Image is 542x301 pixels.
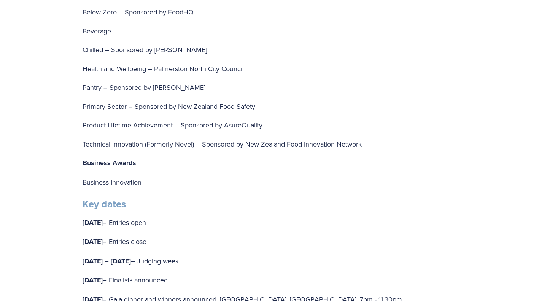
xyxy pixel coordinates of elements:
strong: Key dates [83,197,126,211]
p: Beverage [83,25,460,37]
p: Health and Wellbeing – Palmerston North City Council [83,63,460,75]
p: – Judging week [83,255,460,268]
p: Pantry – Sponsored by [PERSON_NAME] [83,81,460,94]
strong: [DATE] – [DATE] [83,256,131,266]
p: Chilled – Sponsored by [PERSON_NAME] [83,44,460,56]
p: Primary Sector – Sponsored by New Zealand Food Safety [83,100,460,113]
p: Business Innovation [83,176,460,188]
strong: Business Awards [83,158,136,168]
p: – Entries open [83,217,460,229]
p: Below Zero – Sponsored by FoodHQ [83,6,460,18]
strong: [DATE] [83,237,103,247]
p: Product Lifetime Achievement – Sponsored by AsureQuality [83,119,460,131]
strong: [DATE] [83,275,103,285]
p: – Entries close [83,236,460,248]
strong: [DATE] [83,218,103,228]
p: – Finalists announced [83,274,460,287]
p: Technical Innovation (Formerly Novel) – Sponsored by New Zealand Food Innovation Network [83,138,460,150]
